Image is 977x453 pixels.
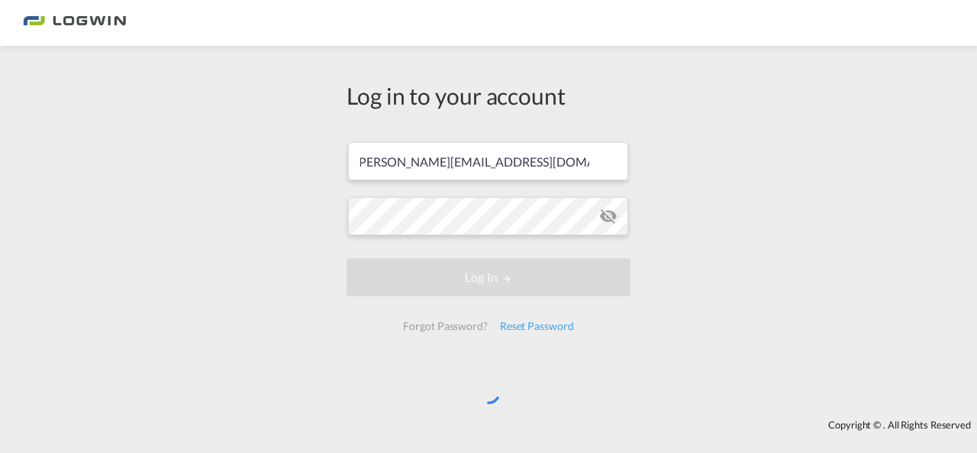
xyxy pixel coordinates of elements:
img: 2761ae10d95411efa20a1f5e0282d2d7.png [23,6,126,40]
input: Enter email/phone number [348,142,628,180]
div: Log in to your account [347,79,630,112]
div: Forgot Password? [397,312,493,340]
md-icon: icon-eye-off [599,207,617,225]
div: Reset Password [494,312,580,340]
button: LOGIN [347,258,630,296]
